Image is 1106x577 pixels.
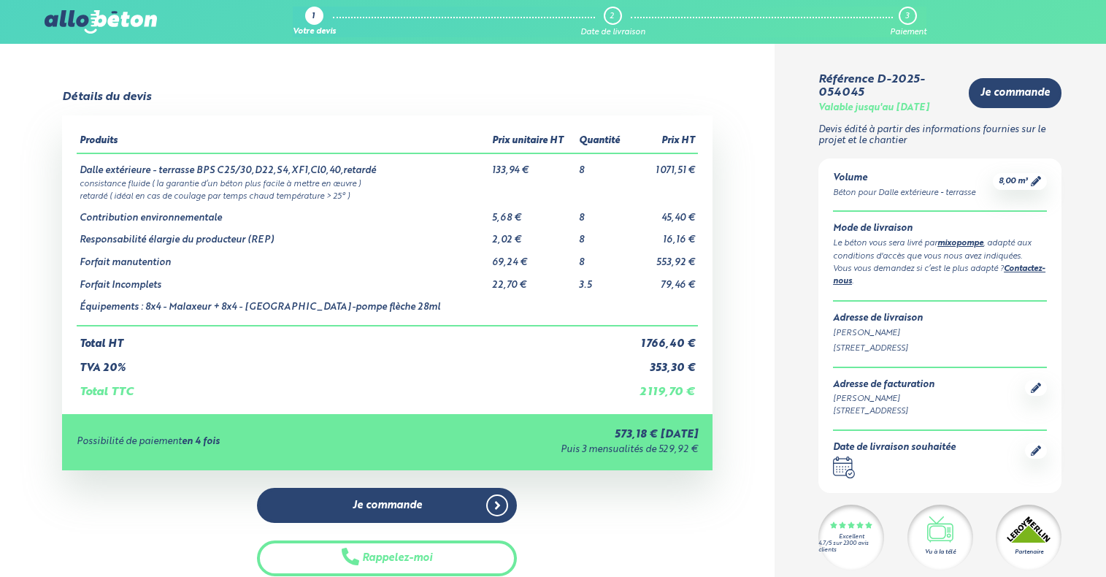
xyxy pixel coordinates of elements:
[489,202,576,224] td: 5,68 €
[77,374,629,399] td: Total TTC
[937,240,983,248] a: mixopompe
[62,91,151,104] div: Détails du devis
[77,326,629,351] td: Total HT
[77,269,489,291] td: Forfait Incomplets
[833,237,1047,263] div: Le béton vous sera livré par , adapté aux conditions d'accès que vous nous avez indiquées.
[610,12,614,21] div: 2
[629,153,698,177] td: 1 071,51 €
[629,374,698,399] td: 2 119,70 €
[393,429,698,441] div: 573,18 € [DATE]
[818,125,1061,146] p: Devis édité à partir des informations fournies sur le projet et le chantier
[45,10,157,34] img: allobéton
[833,393,934,405] div: [PERSON_NAME]
[489,130,576,153] th: Prix unitaire HT
[833,327,1047,340] div: [PERSON_NAME]
[77,177,698,189] td: consistance fluide ( la garantie d’un béton plus facile à mettre en œuvre )
[489,223,576,246] td: 2,02 €
[257,488,517,524] a: Je commande
[629,326,698,351] td: 1 766,40 €
[833,313,1047,324] div: Adresse de livraison
[833,223,1047,234] div: Mode de livraison
[833,343,1047,355] div: [STREET_ADDRESS]
[629,130,698,153] th: Prix HT
[576,153,629,177] td: 8
[182,437,220,446] strong: en 4 fois
[833,405,934,418] div: [STREET_ADDRESS]
[890,7,926,37] a: 3 Paiement
[629,351,698,375] td: 353,30 €
[489,269,576,291] td: 22,70 €
[818,73,957,100] div: Référence D-2025-054045
[293,28,336,37] div: Votre devis
[833,443,956,454] div: Date de livraison souhaitée
[489,246,576,269] td: 69,24 €
[833,187,975,199] div: Béton pour Dalle extérieure - terrasse
[77,291,489,326] td: Équipements : 8x4 - Malaxeur + 8x4 - [GEOGRAPHIC_DATA]-pompe flèche 28ml
[629,223,698,246] td: 16,16 €
[576,246,629,269] td: 8
[77,189,698,202] td: retardé ( idéal en cas de coulage par temps chaud température > 25° )
[629,202,698,224] td: 45,40 €
[293,7,336,37] a: 1 Votre devis
[393,445,698,456] div: Puis 3 mensualités de 529,92 €
[312,12,315,22] div: 1
[77,202,489,224] td: Contribution environnementale
[77,351,629,375] td: TVA 20%
[976,520,1090,561] iframe: Help widget launcher
[489,153,576,177] td: 133,94 €
[576,130,629,153] th: Quantité
[818,540,884,554] div: 4.7/5 sur 2300 avis clients
[925,548,956,557] div: Vu à la télé
[818,103,929,114] div: Valable jusqu'au [DATE]
[77,246,489,269] td: Forfait manutention
[576,223,629,246] td: 8
[890,28,926,37] div: Paiement
[833,380,934,391] div: Adresse de facturation
[580,7,645,37] a: 2 Date de livraison
[629,269,698,291] td: 79,46 €
[77,153,489,177] td: Dalle extérieure - terrasse BPS C25/30,D22,S4,XF1,Cl0,40,retardé
[833,173,975,184] div: Volume
[905,12,909,21] div: 3
[77,437,393,448] div: Possibilité de paiement
[580,28,645,37] div: Date de livraison
[353,500,422,512] span: Je commande
[833,263,1047,289] div: Vous vous demandez si c’est le plus adapté ? .
[77,130,489,153] th: Produits
[969,78,1061,108] a: Je commande
[77,223,489,246] td: Responsabilité élargie du producteur (REP)
[629,246,698,269] td: 553,92 €
[257,540,517,576] button: Rappelez-moi
[839,534,864,540] div: Excellent
[980,87,1050,99] span: Je commande
[576,269,629,291] td: 3.5
[576,202,629,224] td: 8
